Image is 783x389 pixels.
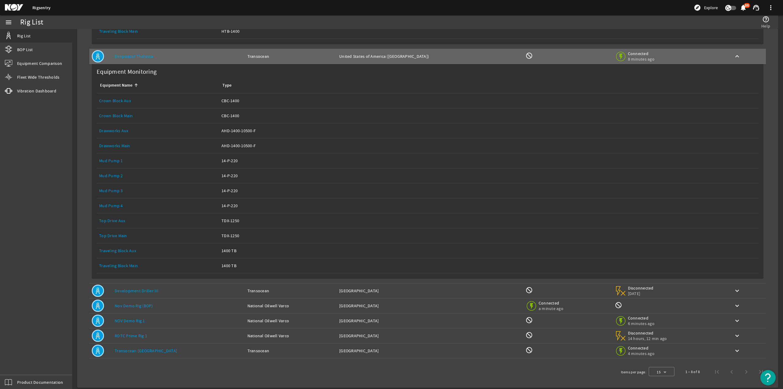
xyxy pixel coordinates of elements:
[99,168,217,183] a: Mud Pump 2
[99,243,217,258] a: Traveling Block Aux
[539,300,565,306] span: Connected
[99,143,130,148] a: Drawworks Main
[733,53,741,60] mat-icon: keyboard_arrow_up
[17,74,59,80] span: Fleet Wide Thresholds
[100,82,132,89] div: Equipment Name
[221,93,756,108] a: CBC-1400
[628,336,667,341] span: 14 hours, 12 min ago
[115,303,153,309] a: Nov Demo Rig (BOP)
[761,23,770,29] span: Help
[762,16,770,23] mat-icon: help_outline
[539,306,565,311] span: a minute ago
[17,88,56,94] span: Vibration Dashboard
[733,287,741,294] mat-icon: keyboard_arrow_down
[221,188,756,194] div: 14-P-220
[691,3,720,13] button: Explore
[221,203,756,209] div: 14-P-220
[222,82,232,89] div: Type
[115,318,145,324] a: NOV Demo Rig 1
[621,369,646,375] div: Items per page:
[115,54,153,59] a: Deepwater Thalassa
[17,47,33,53] span: BOP List
[221,113,756,119] div: CBC-1400
[628,321,655,326] span: 6 minutes ago
[685,369,700,375] div: 1 – 8 of 8
[99,138,217,153] a: Drawworks Main
[99,123,217,138] a: Drawworks Aux
[247,53,335,59] div: Transocean
[221,138,756,153] a: AHD-1400-10500-F
[99,188,123,193] a: Mud Pump 3
[99,108,217,123] a: Crown Block Main
[99,198,217,213] a: Mud Pump 4
[628,330,667,336] span: Disconnected
[525,331,533,339] mat-icon: BOP Monitoring not available for this rig
[99,173,123,178] a: Mud Pump 2
[221,123,756,138] a: AHD-1400-10500-F
[99,228,217,243] a: Top Drive Main
[247,348,335,354] div: Transocean
[99,213,217,228] a: Top Drive Aux
[99,183,217,198] a: Mud Pump 3
[17,60,62,66] span: Equipment Comparison
[99,258,217,273] a: Traveling Block Main
[99,263,138,268] a: Traveling Block Main
[94,66,159,77] label: Equipment Monitoring
[733,317,741,324] mat-icon: keyboard_arrow_down
[221,158,756,164] div: 14-P-220
[20,19,43,25] div: Rig List
[115,288,158,294] a: Development Driller III
[221,228,756,243] a: TDX-1250
[339,303,521,309] div: [GEOGRAPHIC_DATA]
[221,153,756,168] a: 14-P-220
[628,285,654,291] span: Disconnected
[99,113,133,118] a: Crown Block Main
[221,28,756,34] div: HTB-1400
[221,218,756,224] div: TDX-1250
[221,24,756,39] a: HTB-1400
[615,301,622,309] mat-icon: Rig Monitoring not available for this rig
[221,128,756,134] div: AHD-1400-10500-F
[221,183,756,198] a: 14-P-220
[221,143,756,149] div: AHD-1400-10500-F
[99,203,123,208] a: Mud Pump 4
[32,5,50,11] a: Rigsentry
[99,98,131,103] a: Crown Block Aux
[628,345,655,351] span: Connected
[525,316,533,324] mat-icon: BOP Monitoring not available for this rig
[221,263,756,269] div: 1400 TB
[247,318,335,324] div: National Oilwell Varco
[99,218,125,223] a: Top Drive Aux
[339,333,521,339] div: [GEOGRAPHIC_DATA]
[733,347,741,354] mat-icon: keyboard_arrow_down
[221,82,754,89] div: Type
[694,4,701,11] mat-icon: explore
[733,332,741,339] mat-icon: keyboard_arrow_down
[99,153,217,168] a: Mud Pump 1
[525,346,533,354] mat-icon: BOP Monitoring not available for this rig
[99,82,214,89] div: Equipment Name
[247,288,335,294] div: Transocean
[247,333,335,339] div: National Oilwell Varco
[760,370,776,385] button: Open Resource Center
[99,233,127,238] a: Top Drive Main
[752,4,760,11] mat-icon: support_agent
[221,243,756,258] a: 1400 TB
[221,168,756,183] a: 14-P-220
[115,333,147,339] a: RDTC Prime Rig 1
[221,248,756,254] div: 1400 TB
[339,288,521,294] div: [GEOGRAPHIC_DATA]
[339,318,521,324] div: [GEOGRAPHIC_DATA]
[525,286,533,294] mat-icon: BOP Monitoring not available for this rig
[5,87,12,95] mat-icon: vibration
[628,315,655,321] span: Connected
[99,28,138,34] a: Traveling Block Main
[99,158,123,163] a: Mud Pump 1
[339,53,521,59] div: United States of America ([GEOGRAPHIC_DATA])
[221,258,756,273] a: 1400 TB
[221,108,756,123] a: CBC-1400
[740,4,747,11] mat-icon: notifications
[740,5,746,11] button: 86
[221,198,756,213] a: 14-P-220
[339,348,521,354] div: [GEOGRAPHIC_DATA]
